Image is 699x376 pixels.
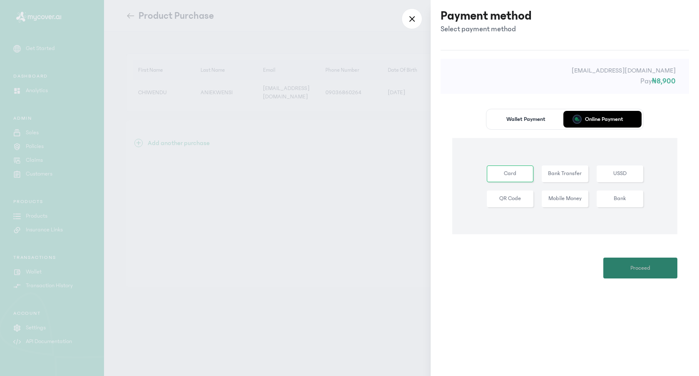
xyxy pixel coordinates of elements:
p: Pay [454,75,676,87]
button: Bank Transfer [542,165,588,182]
p: [EMAIL_ADDRESS][DOMAIN_NAME] [454,65,676,75]
p: Select payment method [441,23,532,35]
span: Proceed [630,264,650,273]
button: Bank [597,191,643,207]
p: Online Payment [585,116,623,122]
button: Card [487,165,533,182]
button: Proceed [603,258,677,278]
button: QR Code [487,191,533,207]
button: Wallet Payment [488,111,563,128]
button: Mobile Money [542,191,588,207]
h3: Payment method [441,8,532,23]
button: Online Payment [567,111,642,128]
p: Wallet Payment [506,116,545,122]
button: USSD [597,165,643,182]
span: ₦8,900 [652,77,676,85]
